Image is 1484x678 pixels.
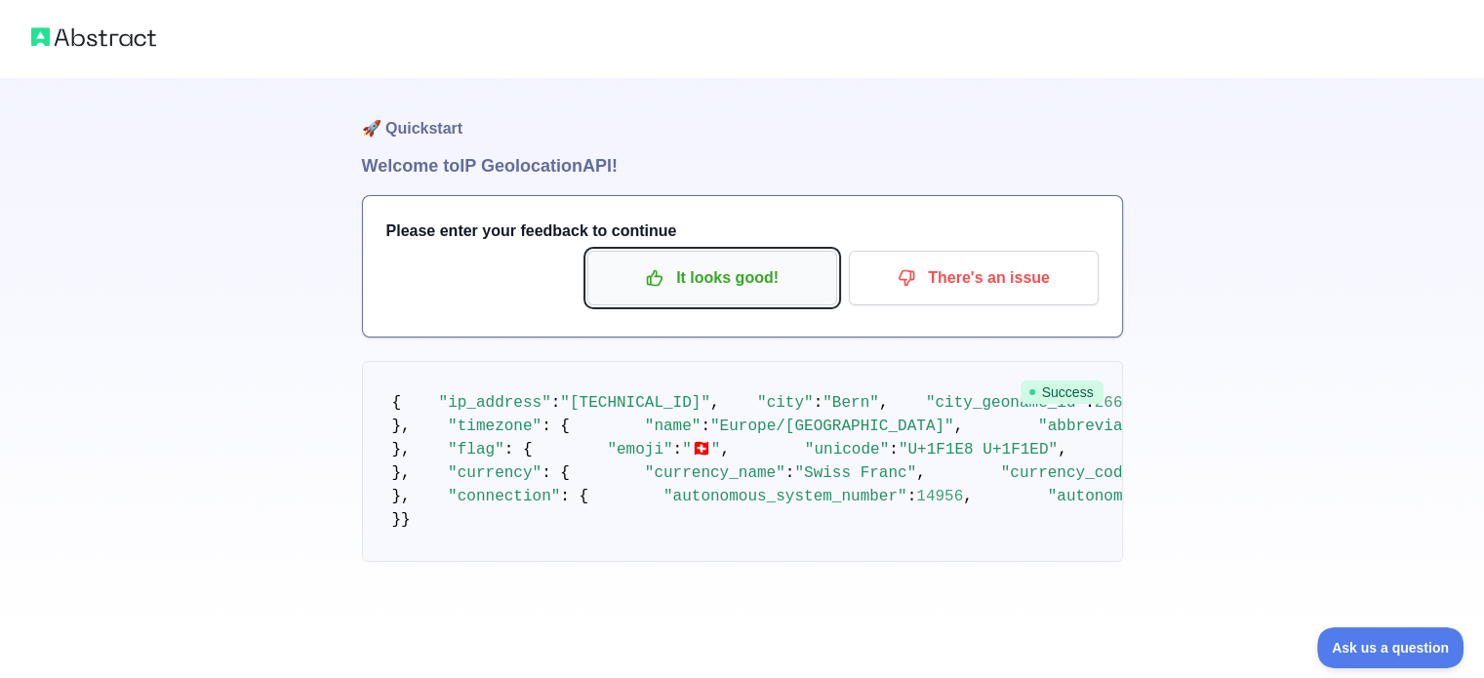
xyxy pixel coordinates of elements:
span: "Bern" [822,394,879,412]
button: It looks good! [587,251,837,305]
iframe: Toggle Customer Support [1317,627,1464,668]
span: "ip_address" [439,394,551,412]
p: There's an issue [863,261,1084,295]
span: { [392,394,402,412]
span: : [701,418,710,435]
button: There's an issue [849,251,1099,305]
span: , [1058,441,1067,459]
img: Abstract logo [31,23,156,51]
span: 14956 [916,488,963,505]
span: : [785,464,795,482]
span: "name" [645,418,702,435]
span: , [710,394,720,412]
span: "unicode" [805,441,889,459]
span: "emoji" [607,441,672,459]
span: , [879,394,889,412]
span: "city" [757,394,814,412]
h1: Welcome to IP Geolocation API! [362,152,1123,179]
span: : [814,394,823,412]
span: "city_geoname_id" [926,394,1085,412]
span: Success [1021,380,1103,404]
span: "timezone" [448,418,541,435]
span: : [673,441,683,459]
span: "autonomous_system_number" [663,488,907,505]
span: , [916,464,926,482]
span: : [551,394,561,412]
span: "Swiss Franc" [794,464,916,482]
span: "🇨🇭" [682,441,720,459]
span: "flag" [448,441,504,459]
span: , [954,418,964,435]
span: : { [560,488,588,505]
span: , [720,441,730,459]
h3: Please enter your feedback to continue [386,219,1099,243]
span: "autonomous_system_organization" [1048,488,1347,505]
span: "Europe/[GEOGRAPHIC_DATA]" [710,418,954,435]
span: : { [504,441,533,459]
span: "connection" [448,488,560,505]
h1: 🚀 Quickstart [362,78,1123,152]
p: It looks good! [602,261,822,295]
span: "U+1F1E8 U+1F1ED" [899,441,1058,459]
span: "currency_name" [645,464,785,482]
span: : [889,441,899,459]
span: "abbreviation" [1038,418,1169,435]
span: "[TECHNICAL_ID]" [560,394,710,412]
span: : [907,488,917,505]
span: : { [541,418,570,435]
span: "currency" [448,464,541,482]
span: "currency_code" [1001,464,1142,482]
span: , [963,488,973,505]
span: : { [541,464,570,482]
